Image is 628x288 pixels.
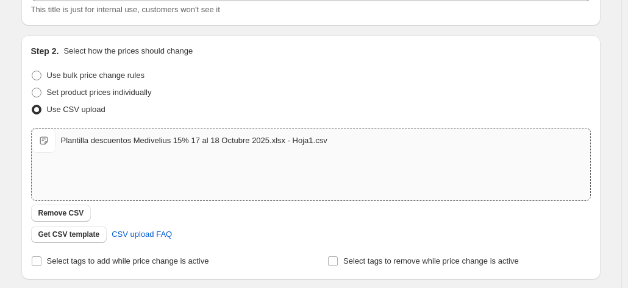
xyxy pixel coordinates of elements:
[112,228,172,241] span: CSV upload FAQ
[47,256,209,265] span: Select tags to add while price change is active
[31,226,107,243] button: Get CSV template
[104,225,179,244] a: CSV upload FAQ
[61,135,327,147] div: Plantilla descuentos Medivelius 15% 17 al 18 Octubre 2025.xlsx - Hoja1.csv
[31,45,59,57] h2: Step 2.
[47,105,105,114] span: Use CSV upload
[47,88,152,97] span: Set product prices individually
[38,208,84,218] span: Remove CSV
[38,230,100,239] span: Get CSV template
[343,256,519,265] span: Select tags to remove while price change is active
[31,205,91,222] button: Remove CSV
[47,71,145,80] span: Use bulk price change rules
[31,5,220,14] span: This title is just for internal use, customers won't see it
[63,45,193,57] p: Select how the prices should change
